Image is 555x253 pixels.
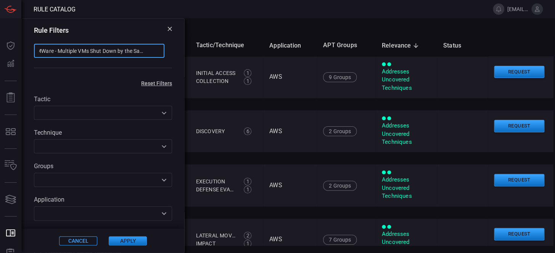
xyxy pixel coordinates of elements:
div: Initial Access [196,69,236,77]
div: 2 [244,232,251,239]
button: Request [494,66,544,78]
span: [EMAIL_ADDRESS][DOMAIN_NAME] [507,6,528,12]
button: Request [494,174,544,186]
button: MITRE - Detection Posture [2,123,20,141]
div: Addresses Uncovered Techniques [382,122,431,146]
div: Lateral Movement [196,232,236,240]
label: Application [34,196,172,203]
button: Reset Filters [129,80,184,86]
label: Tactic [34,95,172,103]
span: Relevance [382,41,421,50]
span: Status [443,41,471,50]
button: Cards [2,190,20,208]
td: AWS [263,56,317,98]
div: Discovery [196,127,236,135]
button: Inventory [2,156,20,175]
button: Reports [2,89,20,107]
th: Tactic/Technique [190,35,263,56]
div: 1 [244,77,251,85]
span: Rule Catalog [34,6,76,13]
button: Request [494,120,544,132]
div: 1 [244,178,251,185]
div: Execution [196,178,236,186]
td: AWS [263,110,317,152]
div: Impact [196,240,236,248]
div: 6 [244,127,251,135]
th: APT Groups [317,35,376,56]
div: 1 [244,240,251,247]
div: Collection [196,77,236,85]
div: 7 Groups [323,235,357,245]
td: AWS [263,164,317,206]
button: Rule Catalog [2,224,20,242]
button: Dashboard [2,37,20,55]
button: Apply [109,236,147,245]
button: Open [159,108,169,118]
div: 1 [244,186,251,193]
div: Defense Evasion [196,186,236,194]
label: Groups [34,162,172,170]
div: Addresses Uncovered Techniques [382,68,431,92]
button: Open [159,208,169,219]
label: Technique [34,129,172,136]
button: Request [494,228,544,240]
div: Addresses Uncovered Techniques [382,176,431,200]
div: 2 Groups [323,126,357,136]
button: Cancel [59,236,97,245]
button: Open [159,175,169,185]
div: 9 Groups [323,72,357,82]
button: Open [159,141,169,152]
div: 1 [244,69,251,77]
button: Detections [2,55,20,73]
input: Search for keyword [34,44,164,58]
span: Application [269,41,311,50]
h3: Rule Filters [34,26,69,34]
div: 2 Groups [323,181,357,191]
